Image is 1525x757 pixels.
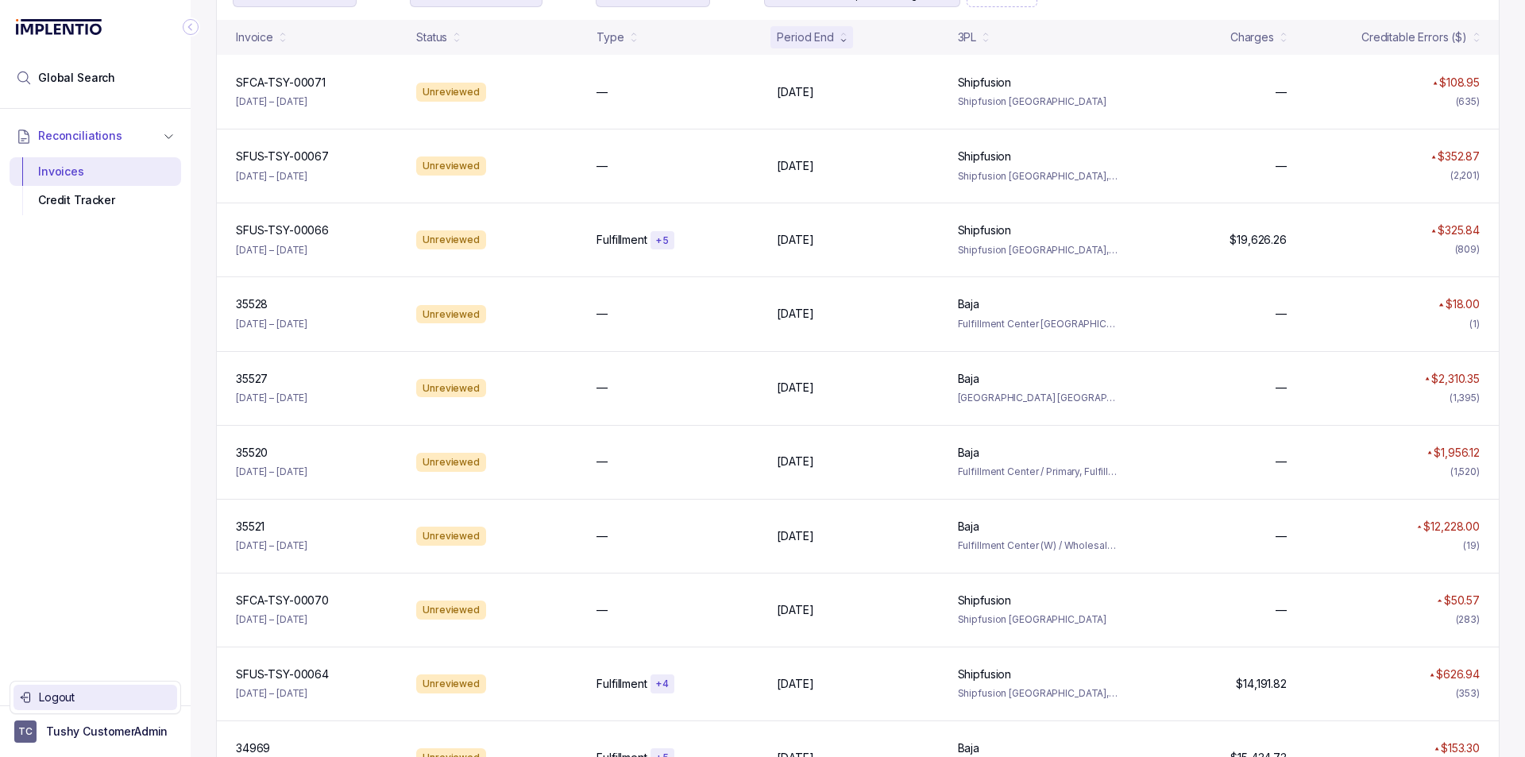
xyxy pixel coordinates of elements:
[416,156,486,176] div: Unreviewed
[1417,525,1422,529] img: red pointer upwards
[1456,612,1480,628] div: (283)
[1236,676,1287,692] p: $14,191.82
[236,538,307,554] p: [DATE] – [DATE]
[596,232,647,248] p: Fulfillment
[1276,528,1287,544] p: —
[1456,686,1480,701] div: (353)
[1427,450,1432,454] img: red pointer upwards
[1439,75,1480,91] p: $108.95
[236,519,264,535] p: 35521
[958,242,1119,258] p: Shipfusion [GEOGRAPHIC_DATA], Shipfusion [GEOGRAPHIC_DATA]
[1438,303,1443,307] img: red pointer upwards
[958,371,979,387] p: Baja
[655,678,670,690] p: + 4
[1463,538,1480,554] div: (19)
[1431,371,1480,387] p: $2,310.35
[1450,464,1480,480] div: (1,520)
[236,445,268,461] p: 35520
[22,157,168,186] div: Invoices
[22,186,168,214] div: Credit Tracker
[958,296,979,312] p: Baja
[10,154,181,218] div: Reconciliations
[236,464,307,480] p: [DATE] – [DATE]
[596,676,647,692] p: Fulfillment
[958,612,1119,628] p: Shipfusion [GEOGRAPHIC_DATA]
[236,149,329,164] p: SFUS-TSY-00067
[1450,390,1480,406] div: (1,395)
[1434,445,1480,461] p: $1,956.12
[416,305,486,324] div: Unreviewed
[1431,155,1436,159] img: red pointer upwards
[596,528,608,544] p: —
[596,380,608,396] p: —
[236,666,329,682] p: SFUS-TSY-00064
[236,296,268,312] p: 35528
[1433,81,1438,85] img: red pointer upwards
[1230,29,1274,45] div: Charges
[958,316,1119,332] p: Fulfillment Center [GEOGRAPHIC_DATA] / [US_STATE], [US_STATE]-Wholesale / [US_STATE]-Wholesale
[236,75,326,91] p: SFCA-TSY-00071
[777,602,813,618] p: [DATE]
[1437,599,1442,603] img: red pointer upwards
[958,168,1119,184] p: Shipfusion [GEOGRAPHIC_DATA], Shipfusion [GEOGRAPHIC_DATA]
[416,230,486,249] div: Unreviewed
[958,445,979,461] p: Baja
[596,84,608,100] p: —
[236,222,329,238] p: SFUS-TSY-00066
[1425,377,1430,380] img: red pointer upwards
[236,29,273,45] div: Invoice
[416,674,486,693] div: Unreviewed
[1431,229,1436,233] img: red pointer upwards
[1361,29,1467,45] div: Creditable Errors ($)
[236,612,307,628] p: [DATE] – [DATE]
[958,593,1012,608] p: Shipfusion
[777,380,813,396] p: [DATE]
[1441,740,1480,756] p: $153.30
[1446,296,1480,312] p: $18.00
[596,29,624,45] div: Type
[1438,149,1480,164] p: $352.87
[655,234,670,247] p: + 5
[958,94,1119,110] p: Shipfusion [GEOGRAPHIC_DATA]
[236,371,268,387] p: 35527
[777,84,813,100] p: [DATE]
[1230,232,1287,248] p: $19,626.26
[1276,454,1287,469] p: —
[596,454,608,469] p: —
[1276,306,1287,322] p: —
[416,527,486,546] div: Unreviewed
[1455,241,1480,257] div: (809)
[958,149,1012,164] p: Shipfusion
[416,83,486,102] div: Unreviewed
[777,528,813,544] p: [DATE]
[416,29,447,45] div: Status
[1434,747,1439,751] img: red pointer upwards
[958,666,1012,682] p: Shipfusion
[46,724,168,740] p: Tushy CustomerAdmin
[236,390,307,406] p: [DATE] – [DATE]
[181,17,200,37] div: Collapse Icon
[416,601,486,620] div: Unreviewed
[958,222,1012,238] p: Shipfusion
[10,118,181,153] button: Reconciliations
[416,379,486,398] div: Unreviewed
[1276,84,1287,100] p: —
[958,75,1012,91] p: Shipfusion
[236,316,307,332] p: [DATE] – [DATE]
[38,128,122,144] span: Reconciliations
[1438,222,1480,238] p: $325.84
[1276,380,1287,396] p: —
[777,29,834,45] div: Period End
[596,158,608,174] p: —
[1469,316,1480,332] div: (1)
[14,720,37,743] span: User initials
[777,232,813,248] p: [DATE]
[1436,666,1480,682] p: $626.94
[958,519,979,535] p: Baja
[39,689,171,705] p: Logout
[1450,168,1480,183] div: (2,201)
[777,454,813,469] p: [DATE]
[236,168,307,184] p: [DATE] – [DATE]
[236,242,307,258] p: [DATE] – [DATE]
[958,686,1119,701] p: Shipfusion [GEOGRAPHIC_DATA], Shipfusion [GEOGRAPHIC_DATA]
